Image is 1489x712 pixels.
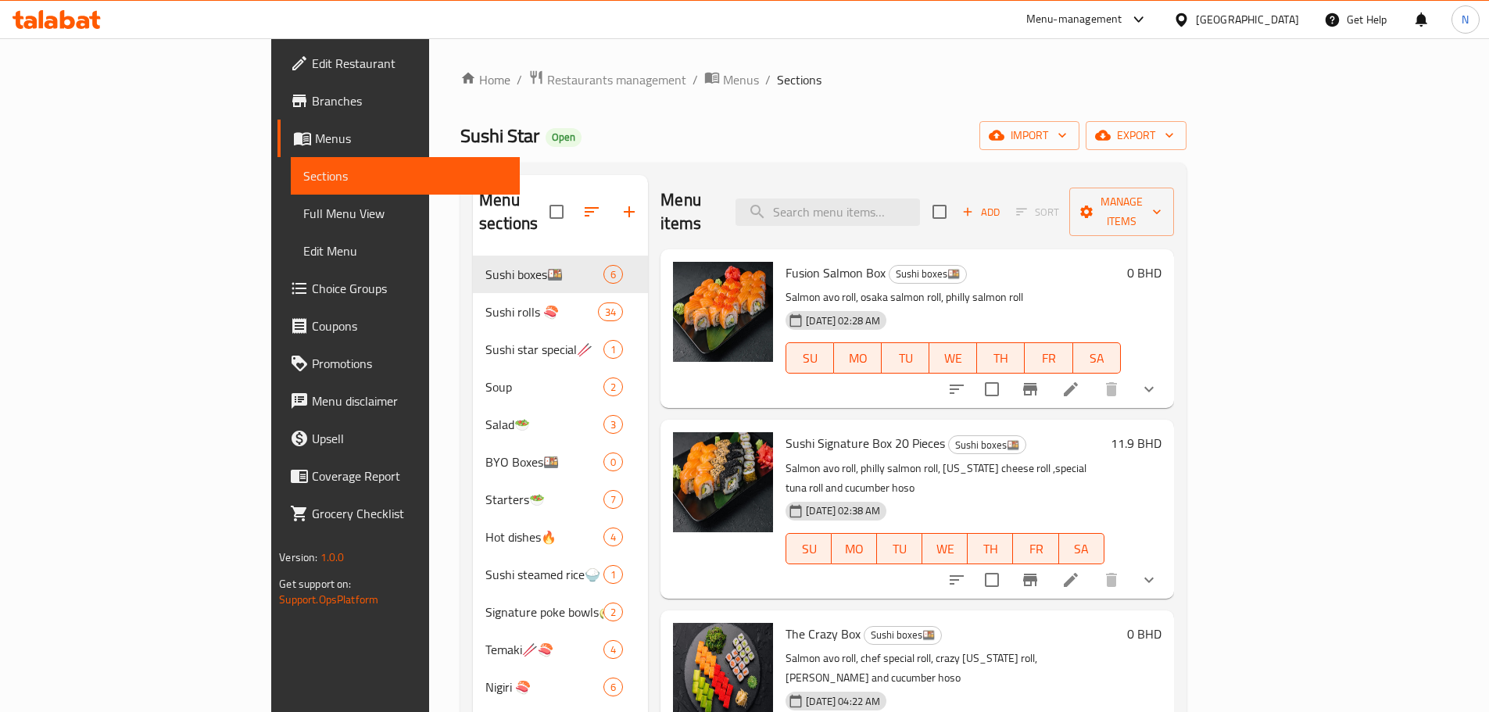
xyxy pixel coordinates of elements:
[786,649,1120,688] p: Salmon avo roll, chef special roll, crazy [US_STATE] roll, [PERSON_NAME] and cucumber hoso
[604,605,622,620] span: 2
[1069,188,1174,236] button: Manage items
[315,129,507,148] span: Menus
[864,626,941,644] span: Sushi boxes🍱
[485,265,603,284] span: Sushi boxes🍱
[312,354,507,373] span: Promotions
[603,640,623,659] div: items
[800,313,886,328] span: [DATE] 02:28 AM
[473,443,648,481] div: BYO Boxes🍱0
[485,565,603,584] span: Sushi steamed rice🍚
[1011,561,1049,599] button: Branch-specific-item
[291,157,520,195] a: Sections
[800,694,886,709] span: [DATE] 04:22 AM
[877,533,922,564] button: TU
[977,342,1025,374] button: TH
[473,668,648,706] div: Nigiri 🍣6
[277,270,520,307] a: Choice Groups
[693,70,698,89] li: /
[1093,561,1130,599] button: delete
[603,528,623,546] div: items
[936,347,971,370] span: WE
[604,380,622,395] span: 2
[277,45,520,82] a: Edit Restaurant
[473,256,648,293] div: Sushi boxes🍱6
[312,429,507,448] span: Upsell
[277,307,520,345] a: Coupons
[1082,192,1161,231] span: Manage items
[279,574,351,594] span: Get support on:
[786,261,886,284] span: Fusion Salmon Box
[604,492,622,507] span: 7
[528,70,686,90] a: Restaurants management
[303,204,507,223] span: Full Menu View
[320,547,345,567] span: 1.0.0
[604,267,622,282] span: 6
[547,70,686,89] span: Restaurants management
[1093,370,1130,408] button: delete
[473,406,648,443] div: Salad🥗3
[1462,11,1469,28] span: N
[603,415,623,434] div: items
[1127,623,1161,645] h6: 0 BHD
[1011,370,1049,408] button: Branch-specific-item
[540,195,573,228] span: Select all sections
[1140,571,1158,589] svg: Show Choices
[1073,342,1121,374] button: SA
[485,377,603,396] span: Soup
[723,70,759,89] span: Menus
[460,70,1187,90] nav: breadcrumb
[1130,370,1168,408] button: show more
[603,565,623,584] div: items
[786,533,832,564] button: SU
[473,593,648,631] div: Signature poke bowls🥑2
[604,417,622,432] span: 3
[604,455,622,470] span: 0
[485,453,603,471] span: BYO Boxes🍱
[603,678,623,696] div: items
[312,91,507,110] span: Branches
[485,678,603,696] span: Nigiri 🍣
[786,342,834,374] button: SU
[485,415,603,434] span: Salad🥗
[277,420,520,457] a: Upsell
[485,603,603,621] div: Signature poke bowls🥑
[832,533,877,564] button: MO
[793,538,825,560] span: SU
[473,518,648,556] div: Hot dishes🔥4
[603,340,623,359] div: items
[1006,200,1069,224] span: Select section first
[923,195,956,228] span: Select section
[277,495,520,532] a: Grocery Checklist
[1111,432,1161,454] h6: 11.9 BHD
[485,340,603,359] div: Sushi star special🥢
[485,490,603,509] span: Starters🥗
[979,121,1079,150] button: import
[793,347,828,370] span: SU
[604,342,622,357] span: 1
[485,528,603,546] span: Hot dishes🔥
[277,345,520,382] a: Promotions
[603,265,623,284] div: items
[1019,538,1052,560] span: FR
[473,631,648,668] div: Temaki🥢🍣4
[1086,121,1187,150] button: export
[660,188,716,235] h2: Menu items
[786,459,1104,498] p: Salmon avo roll, philly salmon roll, [US_STATE] cheese roll ,special tuna roll and cucumber hoso
[277,382,520,420] a: Menu disclaimer
[949,436,1025,454] span: Sushi boxes🍱
[473,331,648,368] div: Sushi star special🥢1
[974,538,1007,560] span: TH
[485,640,603,659] span: Temaki🥢🍣
[1130,561,1168,599] button: show more
[279,547,317,567] span: Version:
[1127,262,1161,284] h6: 0 BHD
[864,626,942,645] div: Sushi boxes🍱
[603,453,623,471] div: items
[1196,11,1299,28] div: [GEOGRAPHIC_DATA]
[573,193,610,231] span: Sort sections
